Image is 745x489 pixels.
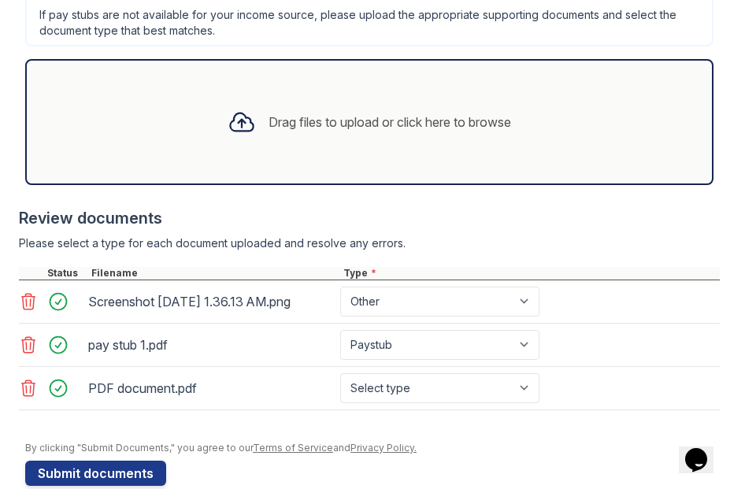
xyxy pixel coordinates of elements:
[88,332,334,357] div: pay stub 1.pdf
[679,426,729,473] iframe: chat widget
[25,461,166,486] button: Submit documents
[350,442,417,454] a: Privacy Policy.
[340,267,720,280] div: Type
[88,267,340,280] div: Filename
[19,235,720,251] div: Please select a type for each document uploaded and resolve any errors.
[25,442,720,454] div: By clicking "Submit Documents," you agree to our and
[88,376,334,401] div: PDF document.pdf
[253,442,333,454] a: Terms of Service
[269,113,511,132] div: Drag files to upload or click here to browse
[44,267,88,280] div: Status
[88,289,334,314] div: Screenshot [DATE] 1.36.13 AM.png
[19,207,720,229] div: Review documents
